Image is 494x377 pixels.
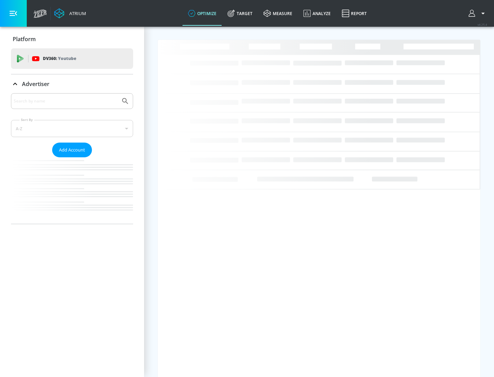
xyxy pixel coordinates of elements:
[11,157,133,224] nav: list of Advertiser
[59,146,85,154] span: Add Account
[22,80,49,88] p: Advertiser
[43,55,76,62] p: DV360:
[54,8,86,19] a: Atrium
[11,120,133,137] div: A-Z
[336,1,372,26] a: Report
[183,1,222,26] a: optimize
[478,23,487,26] span: v 4.25.4
[20,118,34,122] label: Sort By
[11,29,133,49] div: Platform
[11,93,133,224] div: Advertiser
[298,1,336,26] a: Analyze
[67,10,86,16] div: Atrium
[222,1,258,26] a: Target
[52,143,92,157] button: Add Account
[13,35,36,43] p: Platform
[11,48,133,69] div: DV360: Youtube
[14,97,118,106] input: Search by name
[11,74,133,94] div: Advertiser
[258,1,298,26] a: measure
[58,55,76,62] p: Youtube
